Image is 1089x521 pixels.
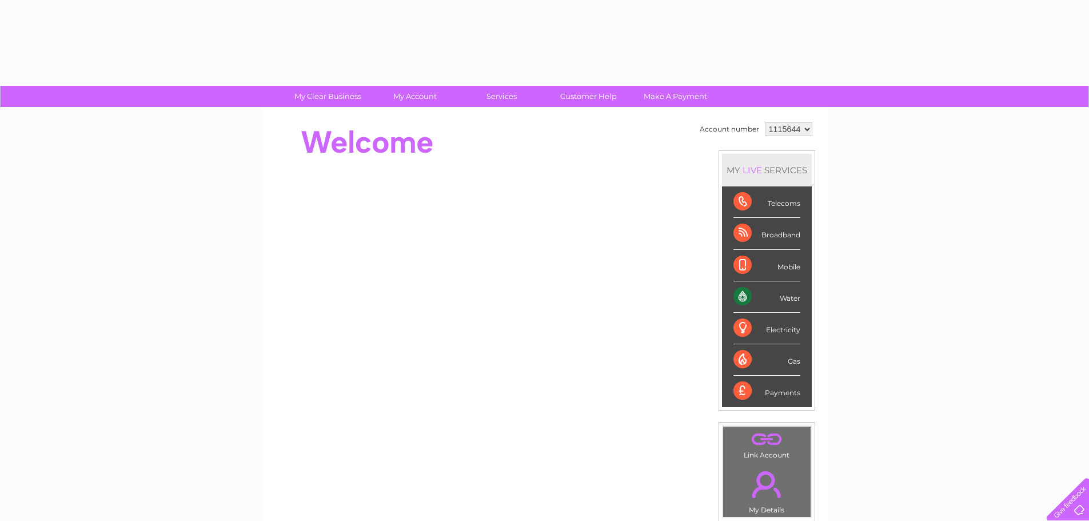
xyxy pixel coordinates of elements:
[541,86,636,107] a: Customer Help
[723,462,811,518] td: My Details
[733,218,800,249] div: Broadband
[726,429,808,450] a: .
[697,120,762,139] td: Account number
[726,464,808,504] a: .
[740,165,764,176] div: LIVE
[733,250,800,281] div: Mobile
[454,86,549,107] a: Services
[628,86,723,107] a: Make A Payment
[733,376,800,407] div: Payments
[368,86,462,107] a: My Account
[733,281,800,313] div: Water
[733,186,800,218] div: Telecoms
[722,154,812,186] div: MY SERVICES
[733,344,800,376] div: Gas
[723,426,811,462] td: Link Account
[281,86,375,107] a: My Clear Business
[733,313,800,344] div: Electricity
